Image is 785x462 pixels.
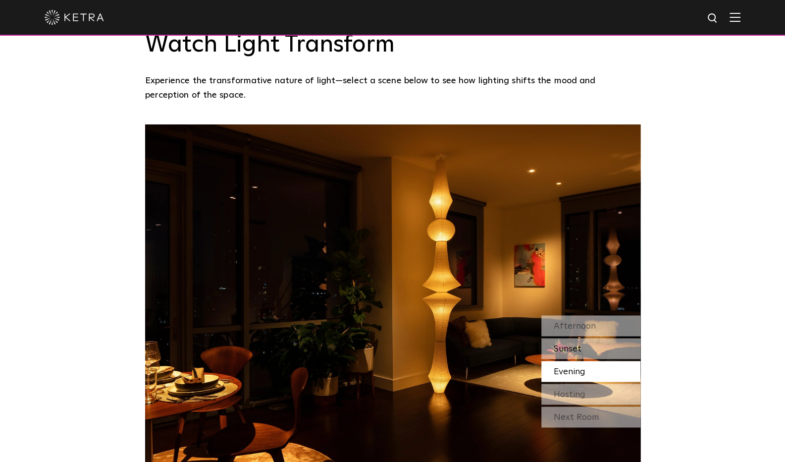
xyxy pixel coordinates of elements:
img: Hamburger%20Nav.svg [730,12,740,22]
img: search icon [707,12,719,25]
span: Afternoon [554,321,596,330]
span: Evening [554,367,585,376]
div: Next Room [541,406,640,427]
span: Hosting [554,390,585,399]
p: Experience the transformative nature of light—select a scene below to see how lighting shifts the... [145,74,635,102]
span: Sunset [554,344,581,353]
img: ketra-logo-2019-white [45,10,104,25]
h3: Watch Light Transform [145,31,640,59]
